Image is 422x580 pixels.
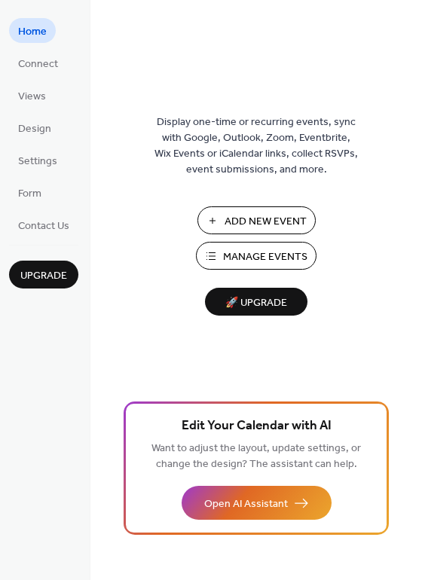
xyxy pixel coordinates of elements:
[18,89,46,105] span: Views
[9,148,66,172] a: Settings
[9,18,56,43] a: Home
[196,242,316,270] button: Manage Events
[197,206,316,234] button: Add New Event
[9,261,78,288] button: Upgrade
[204,496,288,512] span: Open AI Assistant
[9,115,60,140] a: Design
[151,438,361,475] span: Want to adjust the layout, update settings, or change the design? The assistant can help.
[154,114,358,178] span: Display one-time or recurring events, sync with Google, Outlook, Zoom, Eventbrite, Wix Events or ...
[18,24,47,40] span: Home
[18,56,58,72] span: Connect
[9,212,78,237] a: Contact Us
[18,154,57,169] span: Settings
[182,486,332,520] button: Open AI Assistant
[223,249,307,265] span: Manage Events
[9,180,50,205] a: Form
[18,186,41,202] span: Form
[205,288,307,316] button: 🚀 Upgrade
[182,416,332,437] span: Edit Your Calendar with AI
[9,50,67,75] a: Connect
[18,218,69,234] span: Contact Us
[225,214,307,230] span: Add New Event
[20,268,67,284] span: Upgrade
[9,83,55,108] a: Views
[214,293,298,313] span: 🚀 Upgrade
[18,121,51,137] span: Design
